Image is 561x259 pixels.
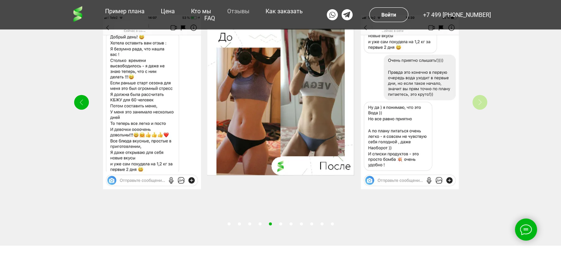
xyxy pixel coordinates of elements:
[369,7,408,22] a: Войти
[225,8,251,15] a: Отзывы
[423,11,491,18] a: +7 499 [PHONE_NUMBER]
[159,8,177,15] a: Цена
[189,8,213,15] a: Кто мы
[381,8,396,21] td: Войти
[103,8,146,15] a: Пример плана
[264,8,305,15] a: Как заказать
[202,15,217,22] a: FAQ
